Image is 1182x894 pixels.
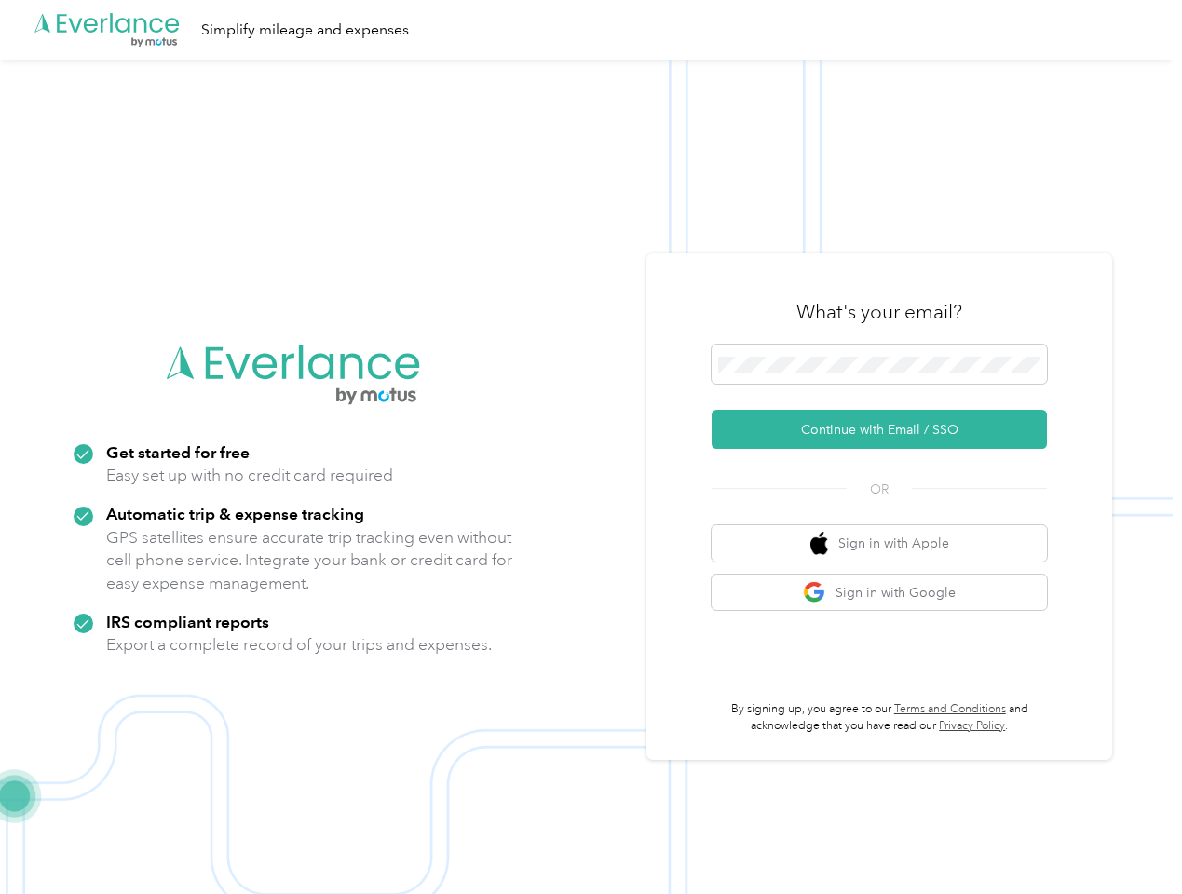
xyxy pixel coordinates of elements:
p: Easy set up with no credit card required [106,464,393,487]
strong: Automatic trip & expense tracking [106,504,364,523]
a: Privacy Policy [939,719,1005,733]
p: Export a complete record of your trips and expenses. [106,633,492,657]
div: Simplify mileage and expenses [201,19,409,42]
h3: What's your email? [796,299,962,325]
p: By signing up, you agree to our and acknowledge that you have read our . [712,701,1047,734]
button: google logoSign in with Google [712,575,1047,611]
button: Continue with Email / SSO [712,410,1047,449]
img: google logo [803,581,826,604]
span: OR [847,480,912,499]
button: apple logoSign in with Apple [712,525,1047,562]
a: Terms and Conditions [894,702,1006,716]
p: GPS satellites ensure accurate trip tracking even without cell phone service. Integrate your bank... [106,526,513,595]
strong: Get started for free [106,442,250,462]
strong: IRS compliant reports [106,612,269,631]
img: apple logo [810,532,829,555]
